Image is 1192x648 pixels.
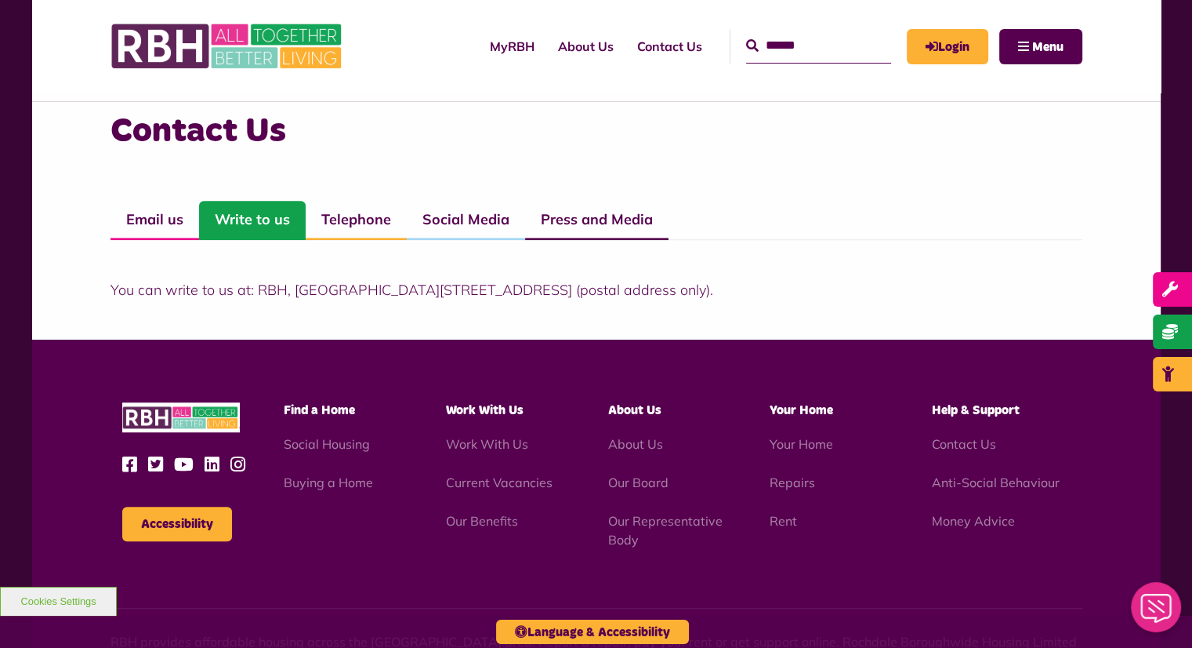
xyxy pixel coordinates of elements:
h3: Contact Us [111,109,1082,154]
a: MyRBH [478,25,546,67]
a: Telephone [306,201,407,240]
span: Help & Support [932,404,1020,417]
a: Press and Media [525,201,668,240]
a: Work With Us [446,436,528,452]
a: Write to us [199,201,306,240]
span: Your Home [770,404,833,417]
p: You can write to us at: RBH, [GEOGRAPHIC_DATA][STREET_ADDRESS] (postal address only). [111,279,1082,300]
input: Search [746,29,891,63]
button: Language & Accessibility [496,620,689,644]
a: Buying a Home [284,475,373,490]
a: Contact Us [932,436,996,452]
span: Menu [1032,41,1063,53]
img: RBH [111,16,346,77]
a: Our Benefits [446,513,518,529]
a: About Us [607,436,662,452]
iframe: Netcall Web Assistant for live chat [1121,577,1192,648]
a: Anti-Social Behaviour [932,475,1060,490]
a: Social Housing - open in a new tab [284,436,370,452]
span: Work With Us [446,404,524,417]
a: Rent [770,513,797,529]
button: Navigation [999,29,1082,64]
a: Social Media [407,201,525,240]
a: Current Vacancies [446,475,553,490]
a: Our Representative Body [607,513,722,548]
a: Money Advice [932,513,1015,529]
a: MyRBH [907,29,988,64]
a: Contact Us [625,25,714,67]
a: Email us [111,201,199,240]
img: RBH [122,402,240,433]
a: Our Board [607,475,668,490]
a: Repairs [770,475,815,490]
a: About Us [546,25,625,67]
button: Accessibility [122,507,232,541]
span: About Us [607,404,661,417]
a: Your Home [770,436,833,452]
span: Find a Home [284,404,355,417]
